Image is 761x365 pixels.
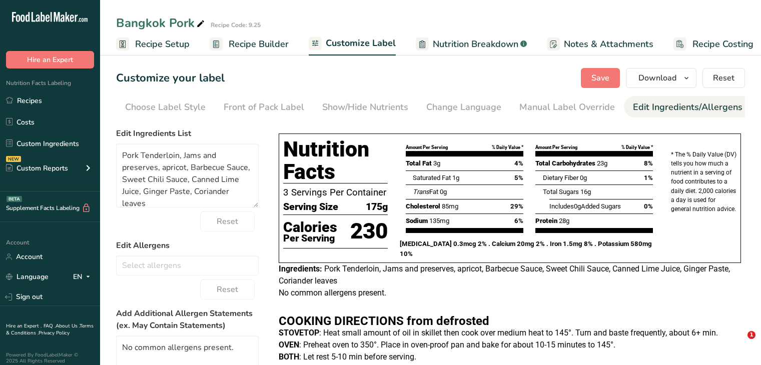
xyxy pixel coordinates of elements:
label: Edit Ingredients List [116,127,259,139]
span: 6% [514,216,523,226]
p: Calories [283,220,337,235]
span: Ingredients: [279,264,322,273]
a: Recipe Setup [116,33,190,55]
a: Recipe Costing [673,33,753,55]
span: 1g [452,174,459,181]
strong: STOVETOP [279,328,319,337]
div: Choose Label Style [125,100,206,114]
a: Nutrition Breakdown [416,33,527,55]
div: EN [73,271,94,283]
span: Saturated Fat [413,174,451,181]
div: Manual Label Override [519,100,615,114]
span: 1 [747,331,755,339]
span: 23g [597,159,607,167]
span: 5% [514,173,523,183]
span: Reset [217,283,238,295]
span: 0g [574,202,581,210]
span: 0g [580,174,587,181]
h2: COOKING DIRECTIONS from defrosted [279,315,741,327]
button: Save [581,68,620,88]
h1: Nutrition Facts [283,138,388,183]
a: About Us . [56,322,80,329]
span: Total Fat [406,159,432,167]
a: Recipe Builder [210,33,289,55]
div: % Daily Value * [492,144,523,151]
strong: OVEN [279,340,299,349]
div: Powered By FoodLabelMaker © 2025 All Rights Reserved [6,352,94,364]
span: No common allergens present. [279,288,386,297]
a: Language [6,268,49,285]
div: Amount Per Serving [535,144,577,151]
p: : Let rest 5-10 min before serving. [279,351,741,363]
p: * The % Daily Value (DV) tells you how much a nutrient in a serving of food contributes to a dail... [671,150,736,213]
span: Fat [413,188,438,195]
div: Custom Reports [6,163,68,173]
span: Protein [535,217,557,224]
span: Download [638,72,676,84]
div: Amount Per Serving [406,144,448,151]
span: Includes Added Sugars [549,202,621,210]
span: Recipe Builder [229,37,289,51]
button: Reset [200,211,255,231]
div: Front of Pack Label [224,100,304,114]
input: Select allergens [117,257,258,273]
span: 85mg [442,202,458,210]
p: 3 Servings Per Container [283,185,388,199]
span: 16g [580,188,591,195]
a: Privacy Policy [39,329,70,336]
div: Show/Hide Nutrients [322,100,408,114]
iframe: Intercom live chat [727,331,751,355]
span: Sodium [406,217,428,224]
div: Bangkok Pork [116,14,207,32]
a: Notes & Attachments [547,33,653,55]
a: Terms & Conditions . [6,322,94,336]
label: Edit Allergens [116,239,259,251]
span: 0% [644,201,653,211]
a: Hire an Expert . [6,322,42,329]
a: Customize Label [309,32,396,56]
div: % Daily Value * [621,144,653,151]
div: NEW [6,156,21,162]
span: Dietary Fiber [543,174,578,181]
label: Add Additional Allergen Statements (ex. May Contain Statements) [116,307,259,331]
span: Pork Tenderloin, Jams and preserves, apricot, Barbecue Sauce, Sweet Chili Sauce, Canned Lime Juic... [279,264,730,285]
span: Serving Size [283,199,338,214]
p: Per Serving [283,234,337,242]
button: Reset [200,279,255,299]
span: 1% [644,173,653,183]
span: Reset [217,215,238,227]
a: FAQ . [44,322,56,329]
div: Change Language [426,100,501,114]
span: Notes & Attachments [564,37,653,51]
span: Total Carbohydrates [535,159,595,167]
span: 135mg [429,217,449,224]
span: 28g [559,217,569,224]
button: Download [626,68,696,88]
span: Cholesterol [406,202,440,210]
div: Edit Ingredients/Allergens List [633,100,760,114]
strong: BOTH [279,352,299,361]
p: [MEDICAL_DATA] 0.3mcg 2% . Calcium 20mg 2% . Iron 1.5mg 8% . Potassium 580mg 10% [400,239,659,259]
span: Total Sugars [543,188,579,195]
span: Nutrition Breakdown [433,37,518,51]
button: Hire an Expert [6,51,94,68]
span: Recipe Setup [135,37,190,51]
span: 4% [514,158,523,168]
span: 3g [433,159,440,167]
span: Recipe Costing [692,37,753,51]
span: Reset [713,72,734,84]
p: 230 [350,215,388,248]
h1: Customize your label [116,70,225,86]
i: Trans [413,188,429,195]
div: BETA [7,196,22,202]
span: Customize Label [326,36,396,50]
div: Recipe Code: 9.25 [211,20,261,29]
p: : Heat small amount of oil in skillet then cook over medium heat to 145°. Turn and baste frequent... [279,327,741,339]
button: Reset [702,68,745,88]
span: 0g [440,188,447,195]
span: 29% [510,201,523,211]
p: : Preheat oven to 350°. Place in oven-proof pan and bake for about 10-15 minutes to 145°. [279,339,741,351]
span: 175g [366,199,388,214]
span: Save [591,72,609,84]
span: 8% [644,158,653,168]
